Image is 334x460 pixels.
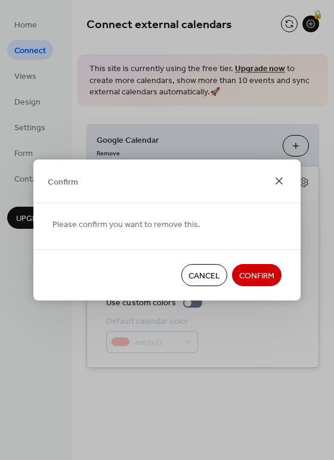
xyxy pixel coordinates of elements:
span: Confirm [239,270,274,283]
span: Cancel [188,270,220,283]
button: Cancel [181,264,227,286]
button: Confirm [232,264,282,286]
span: Confirm [48,176,78,188]
span: Please confirm you want to remove this. [52,219,200,231]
